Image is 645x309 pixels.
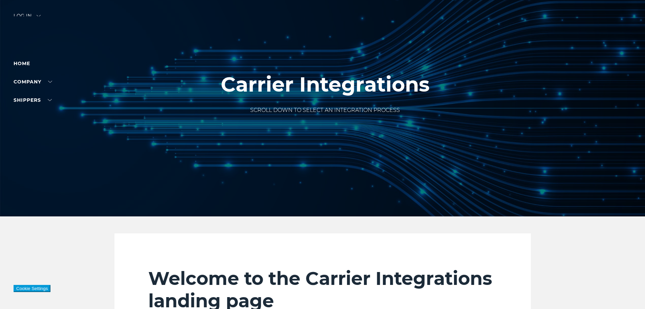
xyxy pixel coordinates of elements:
img: kbx logo [297,14,348,43]
img: arrow [37,15,41,17]
a: SHIPPERS [14,97,52,103]
a: Company [14,79,52,85]
button: Cookie Settings [14,285,50,292]
h1: Carrier Integrations [221,73,430,96]
a: Home [14,60,30,66]
div: Log in [14,14,41,23]
p: SCROLL DOWN TO SELECT AN INTEGRATION PROCESS [221,106,430,114]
